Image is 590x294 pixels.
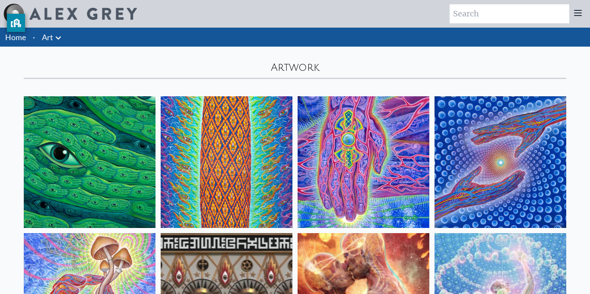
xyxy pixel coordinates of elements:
[7,14,25,32] button: privacy banner
[42,31,53,43] a: Art
[450,4,569,23] input: Search
[19,47,571,79] div: Artwork
[29,28,38,47] li: ·
[5,32,26,42] a: Home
